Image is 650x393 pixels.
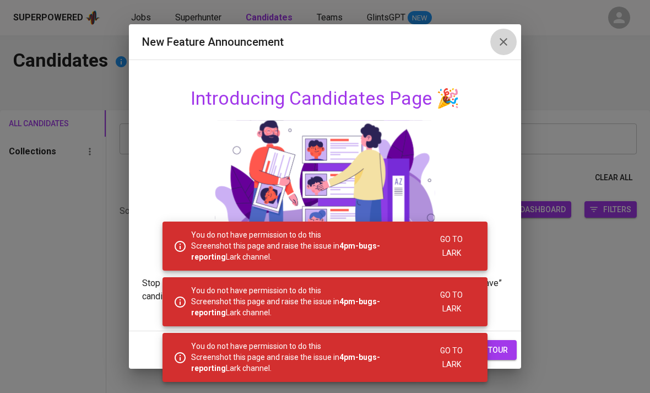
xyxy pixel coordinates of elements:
[434,344,470,371] span: Go to Lark
[215,119,435,268] img: onboarding_candidates.svg
[191,285,420,318] p: You do not have permission to do this Screenshot this page and raise the issue in Lark channel.
[434,288,470,315] span: Go to Lark
[191,341,420,374] p: You do not have permission to do this Screenshot this page and raise the issue in Lark channel.
[142,277,508,303] p: Stop going back and forth “saving” candidates one by one in your spreadsheet. Directly “save” can...
[191,229,420,262] p: You do not have permission to do this Screenshot this page and raise the issue in Lark channel.
[142,87,508,110] h4: Introducing Candidates Page 🎉
[142,33,508,51] h2: New Feature Announcement
[434,233,470,260] span: Go to Lark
